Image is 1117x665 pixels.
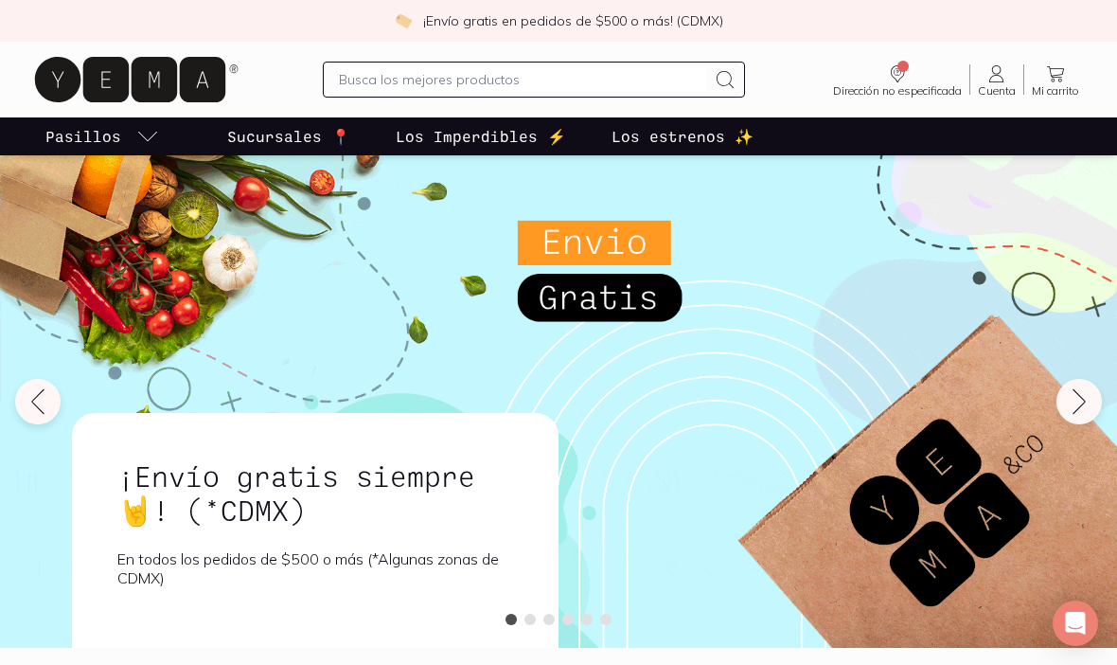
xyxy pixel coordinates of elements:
a: Cuenta [970,63,1023,97]
div: Open Intercom Messenger [1053,601,1098,646]
p: Pasillos [45,125,121,148]
a: Sucursales 📍 [223,117,354,155]
p: Los estrenos ✨ [612,125,754,148]
p: ¡Envío gratis en pedidos de $500 o más! (CDMX) [423,11,723,30]
a: Dirección no especificada [825,63,969,97]
input: Busca los mejores productos [339,68,706,91]
img: check [395,12,412,29]
a: Los estrenos ✨ [608,117,757,155]
p: En todos los pedidos de $500 o más (*Algunas zonas de CDMX) [117,549,513,587]
span: Mi carrito [1032,85,1079,97]
span: Cuenta [978,85,1016,97]
span: Dirección no especificada [833,85,962,97]
a: Mi carrito [1024,63,1087,97]
a: Los Imperdibles ⚡️ [392,117,570,155]
h1: ¡Envío gratis siempre🤘! (*CDMX) [117,458,513,527]
p: Sucursales 📍 [227,125,350,148]
a: pasillo-todos-link [42,117,163,155]
p: Los Imperdibles ⚡️ [396,125,566,148]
